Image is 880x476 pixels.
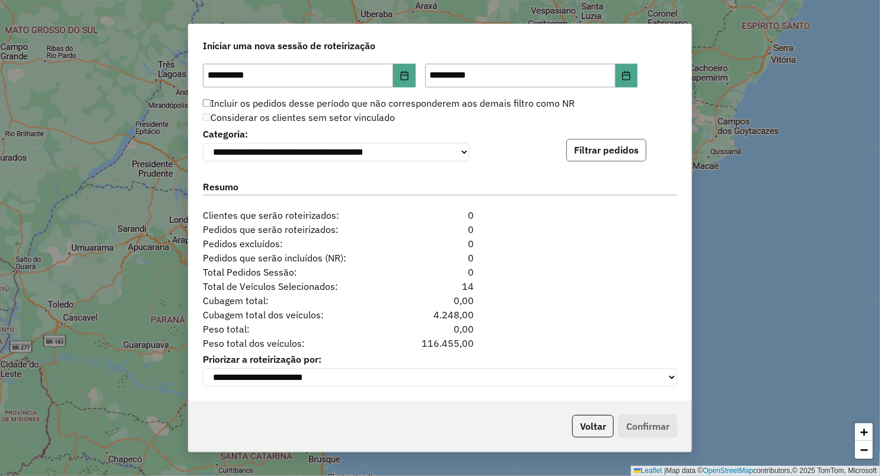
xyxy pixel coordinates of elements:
label: Incluir os pedidos desse período que não corresponderem aos demais filtro como NR [203,96,575,110]
input: Considerar os clientes sem setor vinculado [203,113,211,121]
span: Peso total dos veículos: [196,336,399,350]
div: Map data © contributors,© 2025 TomTom, Microsoft [631,466,880,476]
div: 14 [399,279,480,293]
a: Zoom out [855,441,873,459]
span: Clientes que serão roteirizados: [196,208,399,222]
button: Choose Date [616,63,638,87]
label: Categoria: [203,127,470,141]
span: Total de Veículos Selecionados: [196,279,399,293]
div: 116.455,00 [399,336,480,350]
span: Pedidos excluídos: [196,237,399,251]
div: 0 [399,265,480,279]
label: Priorizar a roteirização por: [203,352,677,366]
span: Cubagem total: [196,293,399,308]
span: Iniciar uma nova sessão de roteirização [203,39,375,53]
span: Peso total: [196,322,399,336]
div: 0,00 [399,322,480,336]
span: | [664,467,666,475]
a: OpenStreetMap [703,467,754,475]
span: − [860,442,868,457]
div: 4.248,00 [399,308,480,322]
a: Leaflet [634,467,662,475]
button: Filtrar pedidos [566,139,646,161]
a: Zoom in [855,423,873,441]
div: 0,00 [399,293,480,308]
label: Resumo [203,180,677,196]
input: Incluir os pedidos desse período que não corresponderem aos demais filtro como NR [203,99,211,107]
button: Voltar [572,415,614,437]
span: Total Pedidos Sessão: [196,265,399,279]
label: Considerar os clientes sem setor vinculado [203,110,395,124]
div: 0 [399,251,480,265]
span: + [860,424,868,439]
div: 0 [399,237,480,251]
span: Pedidos que serão roteirizados: [196,222,399,237]
span: Pedidos que serão incluídos (NR): [196,251,399,265]
div: 0 [399,208,480,222]
button: Choose Date [393,63,416,87]
div: 0 [399,222,480,237]
span: Cubagem total dos veículos: [196,308,399,322]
